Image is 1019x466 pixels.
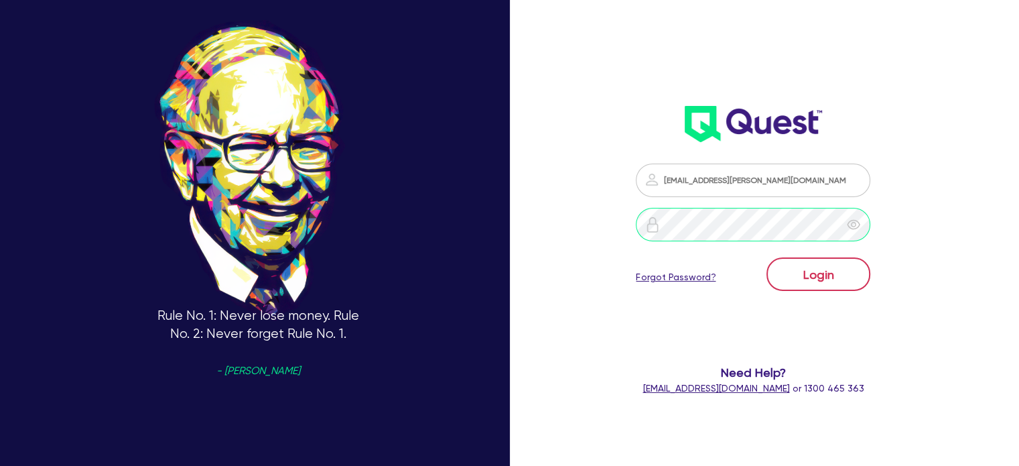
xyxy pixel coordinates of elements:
[621,363,885,382] span: Need Help?
[216,366,300,376] span: - [PERSON_NAME]
[644,217,661,233] img: icon-password
[644,172,660,188] img: icon-password
[636,164,870,197] input: Email address
[642,383,864,394] span: or 1300 465 363
[685,106,822,142] img: wH2k97JdezQIQAAAABJRU5ErkJggg==
[766,257,870,291] button: Login
[636,270,716,284] a: Forgot Password?
[847,218,860,231] span: eye
[642,383,789,394] a: [EMAIL_ADDRESS][DOMAIN_NAME]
